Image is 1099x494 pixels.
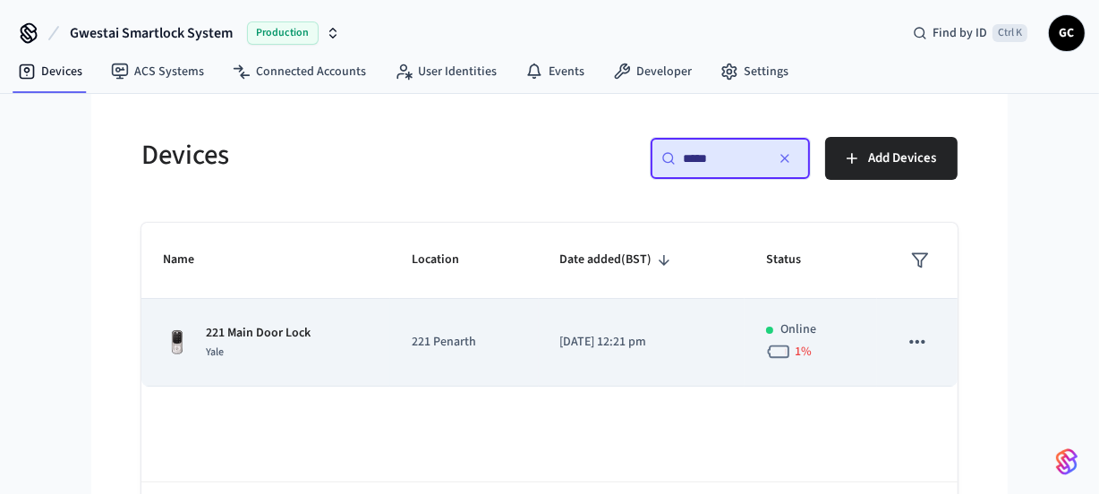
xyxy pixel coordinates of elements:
span: Find by ID [933,24,987,42]
button: Add Devices [825,137,958,180]
span: Name [163,246,217,274]
span: Status [766,246,824,274]
img: Yale Assure Touchscreen Wifi Smart Lock, Satin Nickel, Front [163,328,192,357]
p: [DATE] 12:21 pm [560,333,724,352]
a: Developer [599,55,706,88]
a: User Identities [380,55,511,88]
span: Location [412,246,482,274]
span: Production [247,21,319,45]
a: Connected Accounts [218,55,380,88]
p: Online [780,320,816,339]
a: Settings [706,55,803,88]
span: GC [1051,17,1083,49]
a: Devices [4,55,97,88]
div: Find by IDCtrl K [899,17,1042,49]
span: Yale [206,345,224,360]
span: 1 % [795,343,812,361]
button: GC [1049,15,1085,51]
span: Gwestai Smartlock System [70,22,233,44]
img: SeamLogoGradient.69752ec5.svg [1056,447,1078,476]
a: ACS Systems [97,55,218,88]
p: 221 Penarth [412,333,517,352]
p: 221 Main Door Lock [206,324,311,343]
span: Ctrl K [993,24,1027,42]
a: Events [511,55,599,88]
span: Add Devices [868,147,936,170]
table: sticky table [141,223,958,387]
span: Date added(BST) [560,246,676,274]
h5: Devices [141,137,539,174]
